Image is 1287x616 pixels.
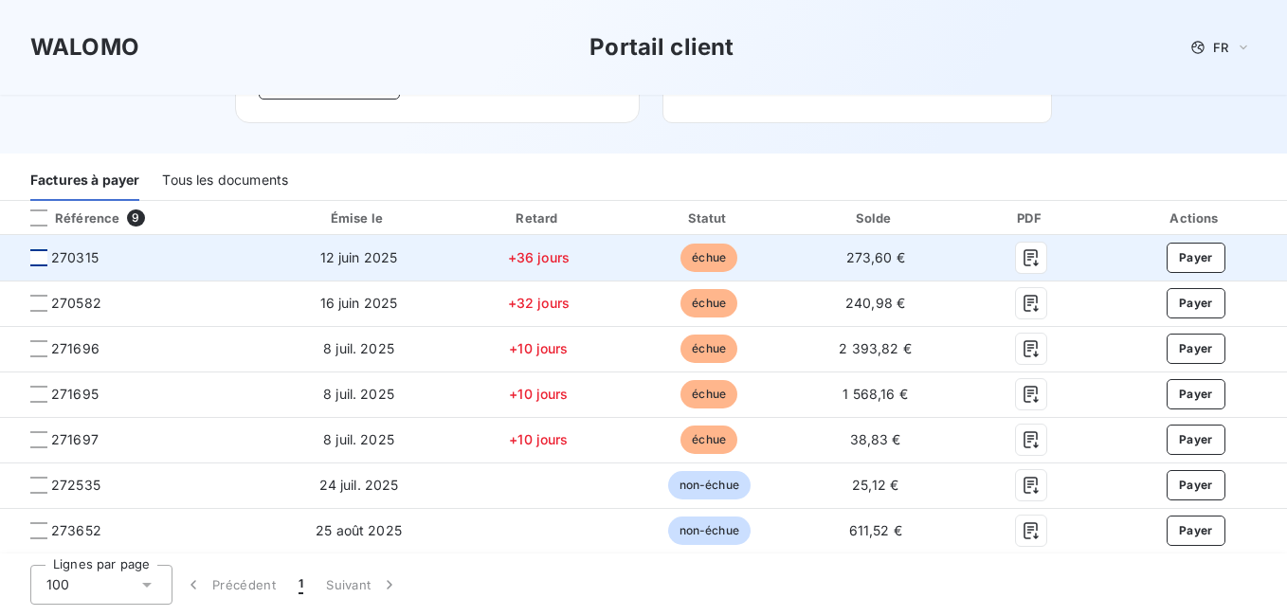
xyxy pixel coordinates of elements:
[30,30,139,64] h3: WALOMO
[850,431,901,447] span: 38,83 €
[852,477,898,493] span: 25,12 €
[1167,379,1225,409] button: Payer
[509,340,568,356] span: +10 jours
[509,386,568,402] span: +10 jours
[680,426,737,454] span: échue
[320,295,398,311] span: 16 juin 2025
[849,522,902,538] span: 611,52 €
[299,575,303,594] span: 1
[51,430,99,449] span: 271697
[51,248,99,267] span: 270315
[680,380,737,408] span: échue
[680,289,737,317] span: échue
[1167,288,1225,318] button: Payer
[51,521,101,540] span: 273652
[323,431,394,447] span: 8 juil. 2025
[1167,334,1225,364] button: Payer
[46,575,69,594] span: 100
[1213,40,1228,55] span: FR
[680,244,737,272] span: échue
[51,294,101,313] span: 270582
[846,249,905,265] span: 273,60 €
[316,522,402,538] span: 25 août 2025
[628,208,789,227] div: Statut
[1109,208,1283,227] div: Actions
[1167,425,1225,455] button: Payer
[320,249,398,265] span: 12 juin 2025
[162,161,288,201] div: Tous les documents
[127,209,144,226] span: 9
[839,340,912,356] span: 2 393,82 €
[51,339,100,358] span: 271696
[1167,470,1225,500] button: Payer
[51,385,99,404] span: 271695
[797,208,953,227] div: Solde
[456,208,621,227] div: Retard
[15,209,119,226] div: Référence
[172,565,287,605] button: Précédent
[315,565,410,605] button: Suivant
[323,386,394,402] span: 8 juil. 2025
[680,335,737,363] span: échue
[845,295,905,311] span: 240,98 €
[1167,516,1225,546] button: Payer
[323,340,394,356] span: 8 juil. 2025
[319,477,399,493] span: 24 juil. 2025
[668,516,751,545] span: non-échue
[589,30,734,64] h3: Portail client
[269,208,449,227] div: Émise le
[1167,243,1225,273] button: Payer
[508,249,570,265] span: +36 jours
[509,431,568,447] span: +10 jours
[508,295,570,311] span: +32 jours
[843,386,908,402] span: 1 568,16 €
[961,208,1101,227] div: PDF
[668,471,751,499] span: non-échue
[51,476,100,495] span: 272535
[30,161,139,201] div: Factures à payer
[287,565,315,605] button: 1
